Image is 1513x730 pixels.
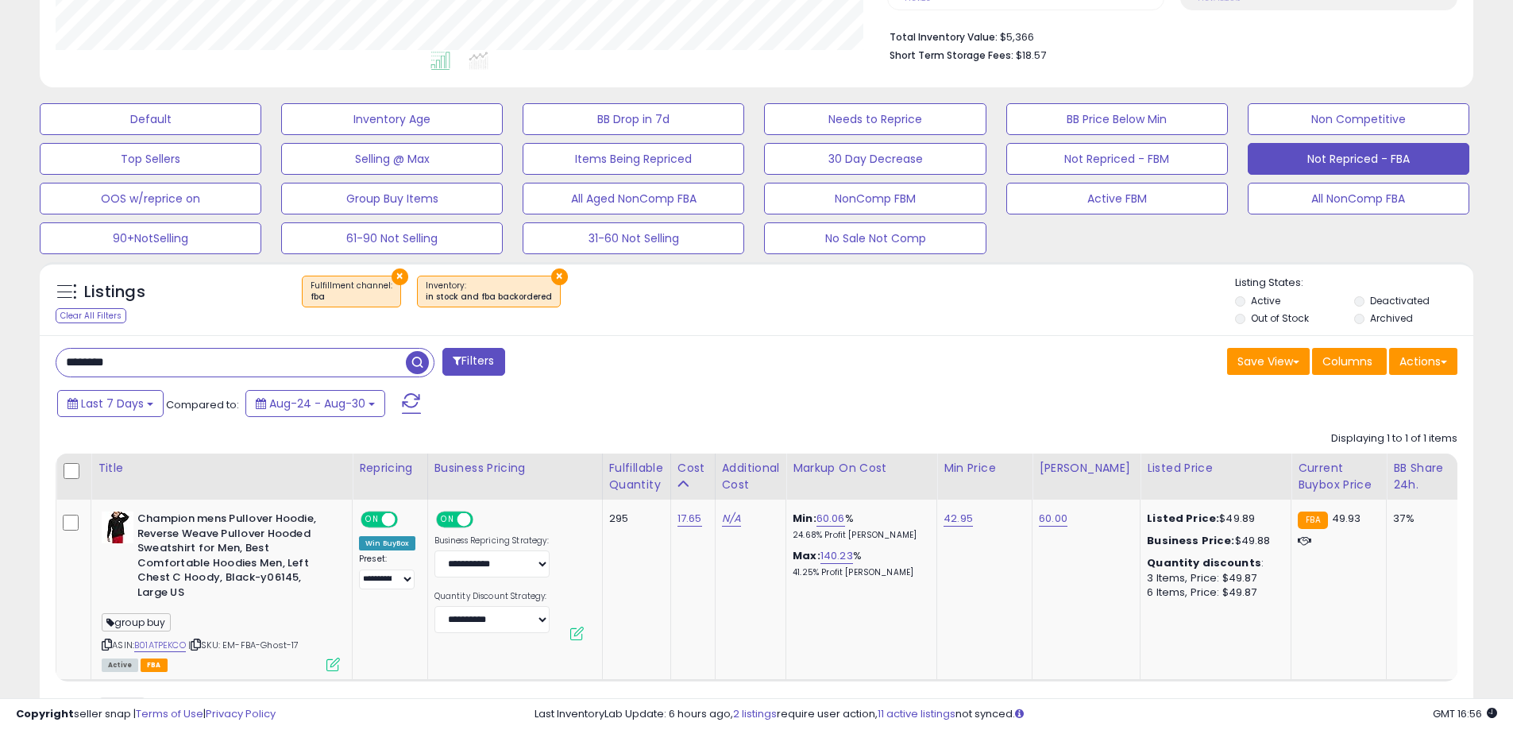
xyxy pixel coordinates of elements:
[677,511,702,527] a: 17.65
[1039,460,1133,477] div: [PERSON_NAME]
[793,548,820,563] b: Max:
[820,548,853,564] a: 140.23
[523,222,744,254] button: 31-60 Not Selling
[311,292,392,303] div: fba
[1248,103,1469,135] button: Non Competitive
[188,639,299,651] span: | SKU: EM-FBA-Ghost-17
[137,512,330,604] b: Champion mens Pullover Hoodie, Reverse Weave Pullover Hooded Sweatshirt for Men, Best Comfortable...
[98,460,345,477] div: Title
[102,512,133,543] img: 41yQ947VLmL._SL40_.jpg
[392,268,408,285] button: ×
[1147,571,1279,585] div: 3 Items, Price: $49.87
[793,567,924,578] p: 41.25% Profit [PERSON_NAME]
[102,613,171,632] span: group buy
[786,454,937,500] th: The percentage added to the cost of goods (COGS) that forms the calculator for Min & Max prices.
[523,103,744,135] button: BB Drop in 7d
[523,143,744,175] button: Items Being Repriced
[102,512,340,670] div: ASIN:
[166,397,239,412] span: Compared to:
[1147,460,1284,477] div: Listed Price
[890,26,1445,45] li: $5,366
[1006,143,1228,175] button: Not Repriced - FBM
[793,511,816,526] b: Min:
[733,706,777,721] a: 2 listings
[245,390,385,417] button: Aug-24 - Aug-30
[609,460,664,493] div: Fulfillable Quantity
[722,460,780,493] div: Additional Cost
[1393,512,1445,526] div: 37%
[141,659,168,672] span: FBA
[1298,460,1380,493] div: Current Buybox Price
[281,183,503,214] button: Group Buy Items
[40,222,261,254] button: 90+NotSelling
[793,530,924,541] p: 24.68% Profit [PERSON_NAME]
[535,707,1497,722] div: Last InventoryLab Update: 6 hours ago, require user action, not synced.
[944,460,1025,477] div: Min Price
[764,222,986,254] button: No Sale Not Comp
[1147,512,1279,526] div: $49.89
[134,639,186,652] a: B01ATPEKCO
[1322,353,1372,369] span: Columns
[523,183,744,214] button: All Aged NonComp FBA
[16,707,276,722] div: seller snap | |
[434,535,550,547] label: Business Repricing Strategy:
[1016,48,1046,63] span: $18.57
[944,511,973,527] a: 42.95
[1147,533,1234,548] b: Business Price:
[40,183,261,214] button: OOS w/reprice on
[84,281,145,303] h5: Listings
[878,706,955,721] a: 11 active listings
[434,460,596,477] div: Business Pricing
[359,460,421,477] div: Repricing
[426,292,552,303] div: in stock and fba backordered
[396,513,421,527] span: OFF
[1393,460,1451,493] div: BB Share 24h.
[551,268,568,285] button: ×
[1235,276,1473,291] p: Listing States:
[426,280,552,303] span: Inventory :
[890,48,1013,62] b: Short Term Storage Fees:
[442,348,504,376] button: Filters
[269,396,365,411] span: Aug-24 - Aug-30
[793,549,924,578] div: %
[609,512,658,526] div: 295
[359,554,415,589] div: Preset:
[793,512,924,541] div: %
[359,536,415,550] div: Win BuyBox
[1298,512,1327,529] small: FBA
[890,30,998,44] b: Total Inventory Value:
[1006,103,1228,135] button: BB Price Below Min
[56,308,126,323] div: Clear All Filters
[1227,348,1310,375] button: Save View
[40,103,261,135] button: Default
[281,222,503,254] button: 61-90 Not Selling
[1147,511,1219,526] b: Listed Price:
[1389,348,1457,375] button: Actions
[16,706,74,721] strong: Copyright
[722,511,741,527] a: N/A
[81,396,144,411] span: Last 7 Days
[1248,143,1469,175] button: Not Repriced - FBA
[677,460,708,477] div: Cost
[438,513,457,527] span: ON
[102,659,138,672] span: All listings currently available for purchase on Amazon
[1147,556,1279,570] div: :
[281,103,503,135] button: Inventory Age
[206,706,276,721] a: Privacy Policy
[1332,511,1361,526] span: 49.93
[764,183,986,214] button: NonComp FBM
[1312,348,1387,375] button: Columns
[1006,183,1228,214] button: Active FBM
[136,706,203,721] a: Terms of Use
[362,513,382,527] span: ON
[434,591,550,602] label: Quantity Discount Strategy:
[1331,431,1457,446] div: Displaying 1 to 1 of 1 items
[1370,311,1413,325] label: Archived
[40,143,261,175] button: Top Sellers
[1147,585,1279,600] div: 6 Items, Price: $49.87
[1248,183,1469,214] button: All NonComp FBA
[470,513,496,527] span: OFF
[1147,555,1261,570] b: Quantity discounts
[764,143,986,175] button: 30 Day Decrease
[1433,706,1497,721] span: 2025-09-7 16:56 GMT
